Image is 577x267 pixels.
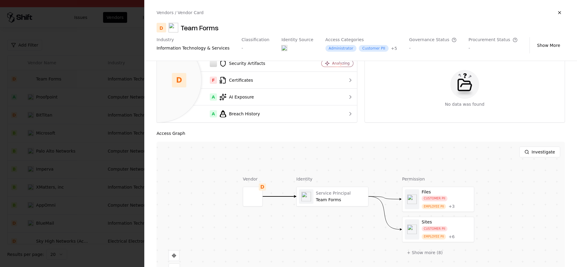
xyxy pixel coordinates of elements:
div: Vendors / Vendor Card [157,10,203,16]
div: Access Categories [325,37,397,43]
div: A [210,110,217,117]
div: CUSTOMER PII [422,226,447,232]
button: +6 [448,234,455,239]
div: Sites [422,220,472,225]
div: Vendor [243,176,263,182]
div: AI Exposure [162,93,301,101]
div: Customer PII [359,45,388,52]
div: A [210,93,217,101]
div: EMPLOYEE PII [422,234,446,240]
div: Breach History [162,110,301,117]
div: D [157,23,166,32]
div: Governance Status [409,37,457,43]
div: - [409,45,457,51]
div: Files [422,189,472,195]
div: information technology & services [157,45,230,51]
div: Analyzing [332,61,350,66]
div: Certificates [162,77,301,84]
button: +3 [448,204,455,209]
img: Team Forms [169,23,178,32]
div: Access Graph [157,130,565,137]
div: D [259,183,266,190]
div: Administrator [325,45,357,52]
div: Identity Source [281,37,313,43]
button: + Show more (8) [402,247,447,258]
div: Team Forms [181,23,218,32]
div: Permission [402,176,474,182]
button: +5 [391,45,397,51]
div: Team Forms [316,197,366,202]
div: - [242,45,270,51]
div: Service Principal [316,191,366,196]
div: Industry [157,37,230,43]
img: entra.microsoft.com [281,45,287,51]
div: + 5 [391,45,397,51]
button: Investigate [519,147,560,157]
div: EMPLOYEE PII [422,204,446,209]
div: F [210,77,217,84]
div: + 6 [448,234,455,239]
button: Show More [532,40,565,51]
div: No data was found [445,101,484,107]
div: Identity [296,176,368,182]
div: + 3 [448,204,455,209]
div: CUSTOMER PII [422,196,447,202]
div: - [469,45,517,51]
div: D [172,73,186,87]
div: Classification [242,37,270,43]
div: Procurement Status [469,37,517,43]
div: Security Artifacts [162,60,301,67]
